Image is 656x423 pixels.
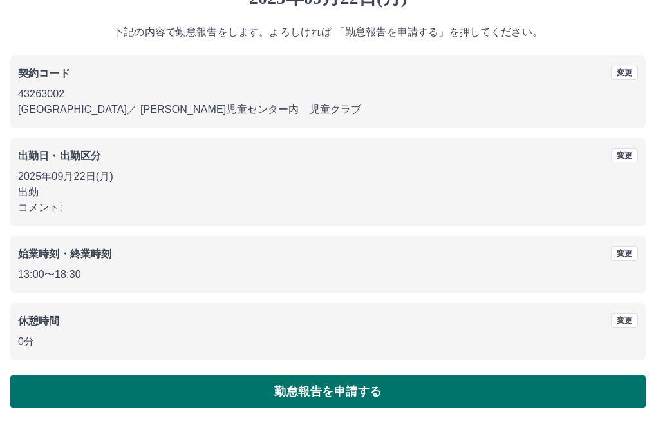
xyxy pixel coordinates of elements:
[18,150,101,161] b: 出勤日・出勤区分
[18,315,60,326] b: 休憩時間
[18,68,70,79] b: 契約コード
[18,200,638,215] p: コメント:
[18,86,638,102] p: 43263002
[18,169,638,184] p: 2025年09月22日(月)
[611,148,638,162] button: 変更
[10,25,646,40] p: 下記の内容で勤怠報告をします。よろしければ 「勤怠報告を申請する」を押してください。
[611,313,638,328] button: 変更
[18,102,638,117] p: [GEOGRAPHIC_DATA] ／ [PERSON_NAME]児童センター内 児童クラブ
[10,375,646,408] button: 勤怠報告を申請する
[18,184,638,200] p: 出勤
[18,248,111,259] b: 始業時刻・終業時刻
[611,246,638,261] button: 変更
[611,66,638,80] button: 変更
[18,334,638,349] p: 0分
[18,267,638,282] p: 13:00 〜 18:30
